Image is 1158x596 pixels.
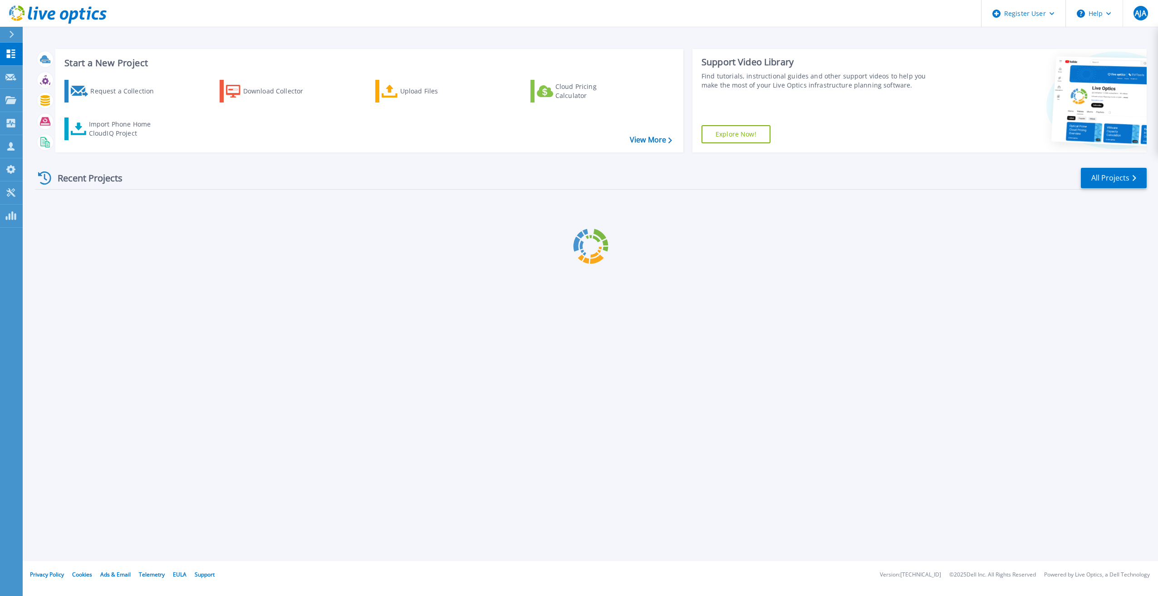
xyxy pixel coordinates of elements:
[173,571,186,578] a: EULA
[72,571,92,578] a: Cookies
[702,56,936,68] div: Support Video Library
[555,82,628,100] div: Cloud Pricing Calculator
[630,136,672,144] a: View More
[64,58,672,68] h3: Start a New Project
[89,120,160,138] div: Import Phone Home CloudIQ Project
[400,82,473,100] div: Upload Files
[530,80,632,103] a: Cloud Pricing Calculator
[243,82,316,100] div: Download Collector
[30,571,64,578] a: Privacy Policy
[64,80,166,103] a: Request a Collection
[220,80,321,103] a: Download Collector
[90,82,163,100] div: Request a Collection
[35,167,135,189] div: Recent Projects
[702,125,770,143] a: Explore Now!
[1081,168,1147,188] a: All Projects
[139,571,165,578] a: Telemetry
[375,80,476,103] a: Upload Files
[195,571,215,578] a: Support
[880,572,941,578] li: Version: [TECHNICAL_ID]
[1135,10,1146,17] span: AJA
[702,72,936,90] div: Find tutorials, instructional guides and other support videos to help you make the most of your L...
[949,572,1036,578] li: © 2025 Dell Inc. All Rights Reserved
[1044,572,1150,578] li: Powered by Live Optics, a Dell Technology
[100,571,131,578] a: Ads & Email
